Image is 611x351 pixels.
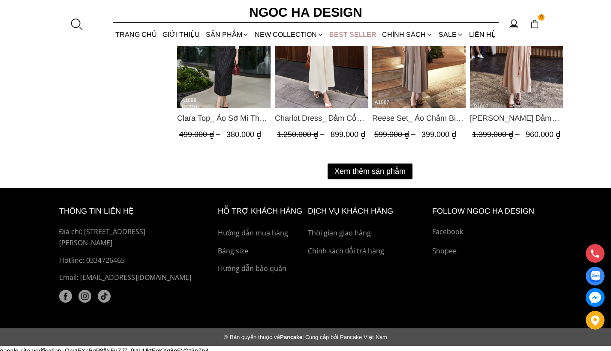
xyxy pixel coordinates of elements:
[379,23,436,46] div: Chính sách
[59,226,198,248] p: Địa chỉ: [STREET_ADDRESS][PERSON_NAME]
[59,272,198,283] p: Email: [EMAIL_ADDRESS][DOMAIN_NAME]
[226,130,261,139] span: 380.000 ₫
[330,130,365,139] span: 899.000 ₫
[218,263,304,274] a: Hướng dẫn bảo quản
[586,288,605,307] a: messenger
[218,205,304,217] h6: hỗ trợ khách hàng
[538,14,545,21] span: 0
[59,205,198,217] h6: thông tin liên hệ
[374,130,418,139] span: 599.000 ₫
[372,112,466,124] a: Link to Reese Set_ Áo Chấm Bi Vai Chờm Mix Chân Váy Xếp Ly Hông Màu Nâu Tây A1087+CV142
[432,205,552,217] h6: Follow ngoc ha Design
[302,334,387,340] span: | Cung cấp bởi Pancake Việt Nam
[432,226,552,238] a: Facebook
[530,19,539,29] img: img-CART-ICON-ksit0nf1
[466,23,498,46] a: LIÊN HỆ
[586,267,605,286] a: Display image
[590,271,600,282] img: Display image
[470,112,563,124] span: [PERSON_NAME] Đầm Xòe Choàng Vai Màu Bee Kaki D1007
[78,290,91,303] img: instagram
[224,334,280,340] span: © Bản quyền thuộc về
[51,334,560,340] div: Pancake
[328,164,412,179] button: Xem thêm sản phẩm
[472,130,521,139] span: 1.399.000 ₫
[241,2,370,23] a: Ngoc Ha Design
[252,23,326,46] a: NEW COLLECTION
[177,112,271,124] span: Clara Top_ Áo Sơ Mi Thô Cổ Đức Màu Trắng A1089
[421,130,456,139] span: 399.000 ₫
[218,228,304,239] a: Hướng dẫn mua hàng
[327,23,379,46] a: BEST SELLER
[177,112,271,124] a: Link to Clara Top_ Áo Sơ Mi Thô Cổ Đức Màu Trắng A1089
[525,130,560,139] span: 960.000 ₫
[274,112,368,124] a: Link to Charlot Dress_ Đầm Cổ Tròn Xếp Ly Giữa Kèm Đai Màu Kem D1009
[308,246,428,257] a: Chính sách đổi trả hàng
[308,205,428,217] h6: Dịch vụ khách hàng
[59,255,198,266] a: Hotline: 0334726465
[218,246,304,257] a: Bảng size
[470,112,563,124] a: Link to Helen Dress_ Đầm Xòe Choàng Vai Màu Bee Kaki D1007
[274,112,368,124] span: Charlot Dress_ Đầm Cổ Tròn Xếp Ly Giữa Kèm Đai Màu Kem D1009
[59,290,72,303] a: facebook (1)
[98,290,111,303] a: tiktok
[432,246,552,257] a: Shopee
[277,130,326,139] span: 1.250.000 ₫
[203,23,252,46] div: SẢN PHẨM
[160,23,203,46] a: GIỚI THIỆU
[308,228,428,239] a: Thời gian giao hàng
[179,130,223,139] span: 499.000 ₫
[436,23,466,46] a: SALE
[372,112,466,124] span: Reese Set_ Áo Chấm Bi Vai Chờm Mix Chân Váy Xếp Ly Hông Màu Nâu Tây A1087+CV142
[113,23,160,46] a: TRANG CHỦ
